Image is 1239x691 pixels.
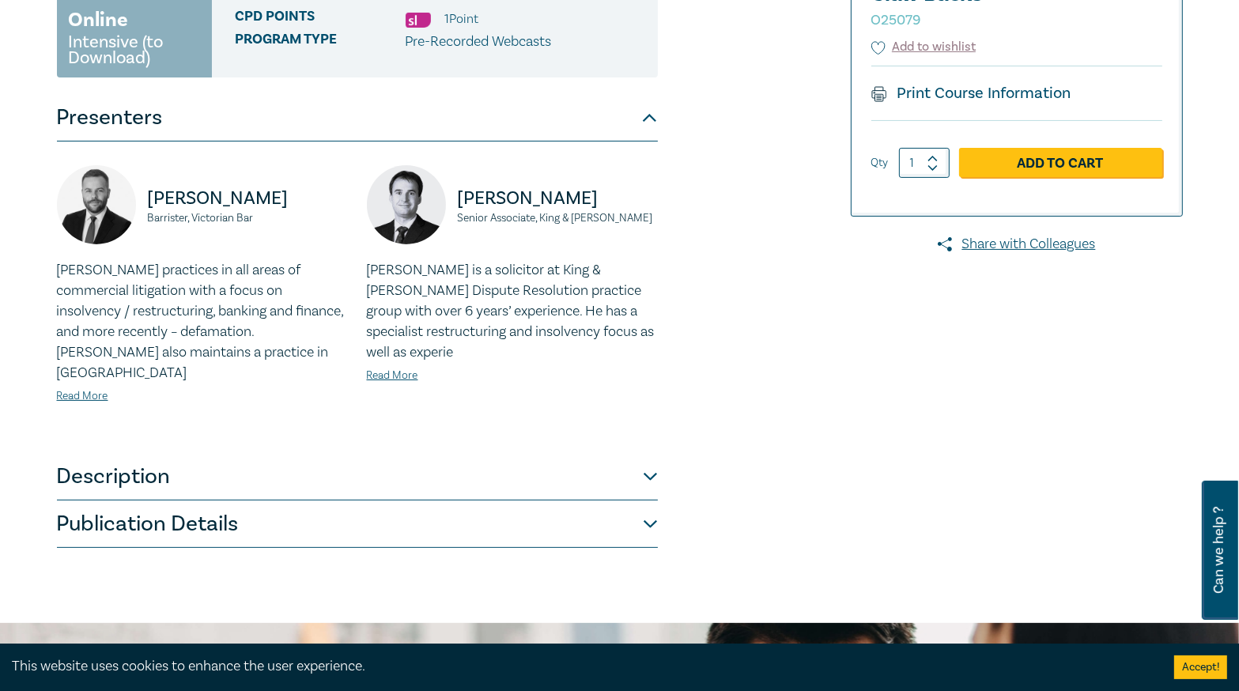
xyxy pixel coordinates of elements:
[1174,655,1227,679] button: Accept cookies
[57,165,136,244] img: https://s3.ap-southeast-2.amazonaws.com/leo-cussen-store-production-content/Contacts/John%20Heard...
[236,9,406,29] span: CPD Points
[871,154,889,172] label: Qty
[57,389,108,403] a: Read More
[871,11,921,29] small: O25079
[871,83,1071,104] a: Print Course Information
[445,9,479,29] li: 1 Point
[69,6,129,34] h3: Online
[406,32,552,52] p: Pre-Recorded Webcasts
[12,656,1150,677] div: This website uses cookies to enhance the user experience.
[236,32,406,52] span: Program type
[69,34,200,66] small: Intensive (to Download)
[367,260,658,363] p: [PERSON_NAME] is a solicitor at King & [PERSON_NAME] Dispute Resolution practice group with over ...
[148,213,348,224] small: Barrister, Victorian Bar
[458,186,658,211] p: [PERSON_NAME]
[367,368,418,383] a: Read More
[367,165,446,244] img: https://s3.ap-southeast-2.amazonaws.com/leo-cussen-store-production-content/Contacts/Thomas%20Mon...
[406,13,431,28] img: Substantive Law
[899,148,950,178] input: 1
[871,38,976,56] button: Add to wishlist
[1211,490,1226,610] span: Can we help ?
[57,453,658,500] button: Description
[57,500,658,548] button: Publication Details
[148,186,348,211] p: [PERSON_NAME]
[959,148,1162,178] a: Add to Cart
[57,94,658,142] button: Presenters
[458,213,658,224] small: Senior Associate, King & [PERSON_NAME]
[851,234,1183,255] a: Share with Colleagues
[57,260,348,383] p: [PERSON_NAME] practices in all areas of commercial litigation with a focus on insolvency / restru...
